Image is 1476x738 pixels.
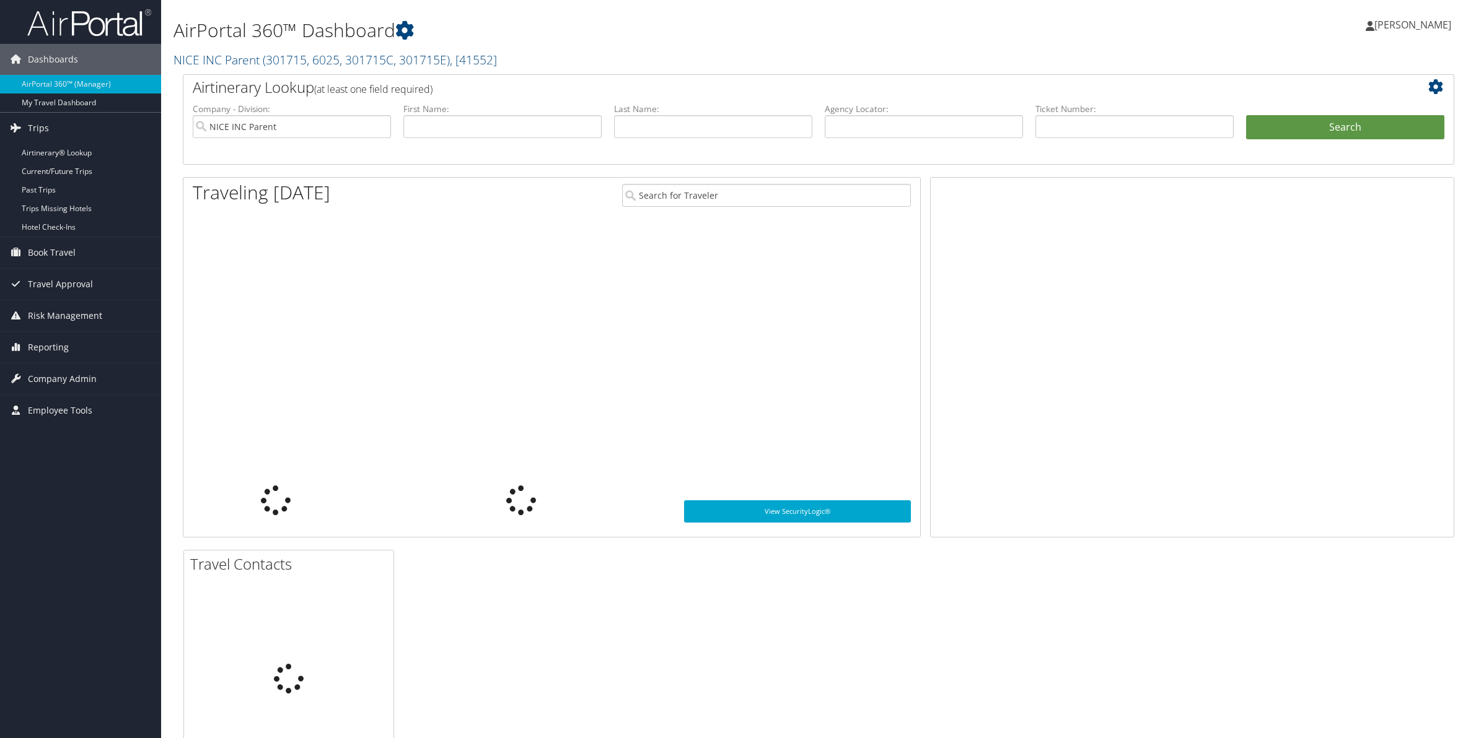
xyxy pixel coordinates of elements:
[1366,6,1464,43] a: [PERSON_NAME]
[28,395,92,426] span: Employee Tools
[450,51,497,68] span: , [ 41552 ]
[1246,115,1444,140] button: Search
[28,44,78,75] span: Dashboards
[1374,18,1451,32] span: [PERSON_NAME]
[28,363,97,394] span: Company Admin
[193,180,330,206] h1: Traveling [DATE]
[174,17,1034,43] h1: AirPortal 360™ Dashboard
[263,51,450,68] span: ( 301715, 6025, 301715C, 301715E )
[403,103,602,115] label: First Name:
[193,103,391,115] label: Company - Division:
[190,553,393,575] h2: Travel Contacts
[28,237,76,268] span: Book Travel
[28,269,93,300] span: Travel Approval
[825,103,1023,115] label: Agency Locator:
[28,113,49,144] span: Trips
[1035,103,1234,115] label: Ticket Number:
[174,51,497,68] a: NICE INC Parent
[684,500,911,523] a: View SecurityLogic®
[28,332,69,363] span: Reporting
[314,82,433,96] span: (at least one field required)
[622,184,910,207] input: Search for Traveler
[27,8,151,37] img: airportal-logo.png
[193,77,1338,98] h2: Airtinerary Lookup
[28,300,102,331] span: Risk Management
[614,103,812,115] label: Last Name:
